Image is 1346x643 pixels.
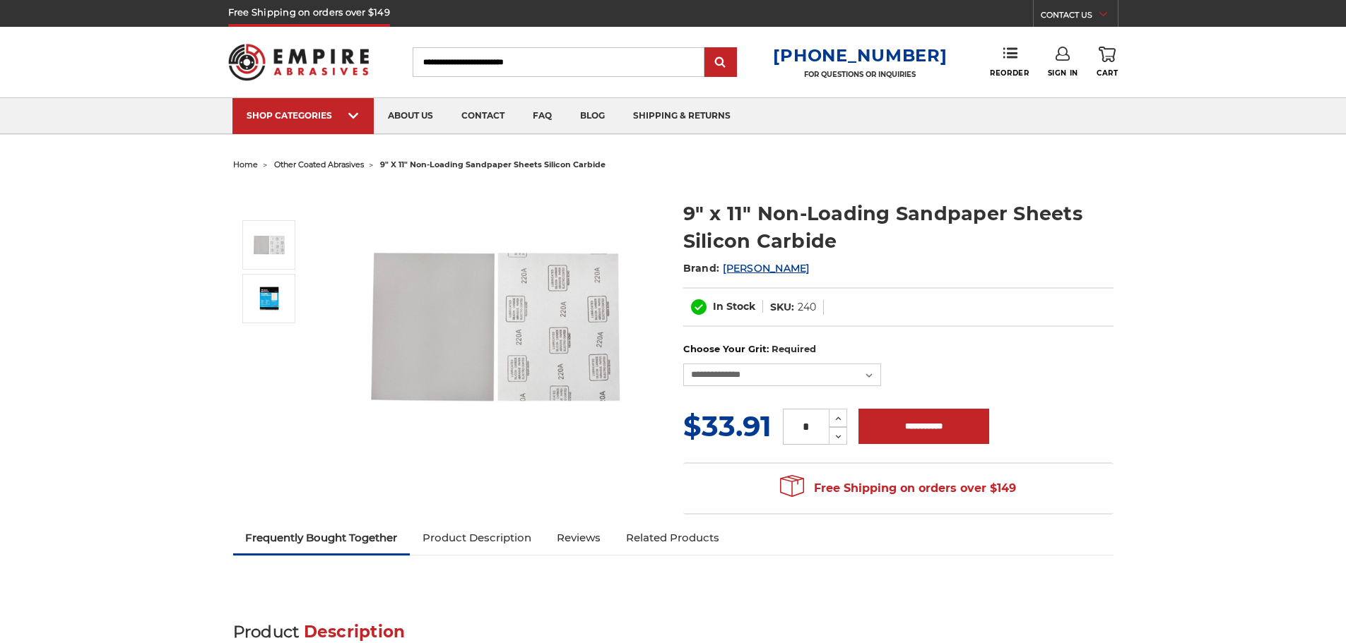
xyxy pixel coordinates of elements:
span: Brand: [683,262,720,275]
a: Related Products [613,522,732,553]
a: other coated abrasives [274,160,364,169]
a: contact [447,98,519,134]
span: $33.91 [683,409,772,443]
dt: SKU: [770,300,794,315]
img: 9 inch x 11 inch Silicon Carbide Sandpaper Sheet [354,185,637,467]
a: Reorder [990,47,1029,77]
a: Reviews [544,522,613,553]
p: FOR QUESTIONS OR INQUIRIES [773,70,947,79]
small: Required [772,343,816,354]
a: [PERSON_NAME] [723,262,809,275]
span: Reorder [990,68,1029,78]
span: Product [233,622,300,642]
a: Product Description [410,522,544,553]
img: silicon carbide non loading sandpaper pack [252,285,287,312]
span: Free Shipping on orders over $149 [780,474,1016,503]
img: 9 inch x 11 inch Silicon Carbide Sandpaper Sheet [252,227,287,263]
img: Empire Abrasives [228,35,370,90]
span: Cart [1097,68,1118,78]
span: Description [304,622,406,642]
a: Cart [1097,47,1118,78]
span: In Stock [713,300,755,313]
a: CONTACT US [1041,7,1118,27]
a: faq [519,98,566,134]
label: Choose Your Grit: [683,342,1114,356]
a: about us [374,98,447,134]
a: home [233,160,258,169]
h1: 9" x 11" Non-Loading Sandpaper Sheets Silicon Carbide [683,200,1114,255]
a: shipping & returns [619,98,745,134]
span: 9" x 11" non-loading sandpaper sheets silicon carbide [380,160,606,169]
div: SHOP CATEGORIES [247,110,360,121]
span: Sign In [1048,68,1078,78]
dd: 240 [798,300,816,315]
a: Frequently Bought Together [233,522,411,553]
input: Submit [707,49,735,77]
a: blog [566,98,619,134]
a: [PHONE_NUMBER] [773,45,947,66]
